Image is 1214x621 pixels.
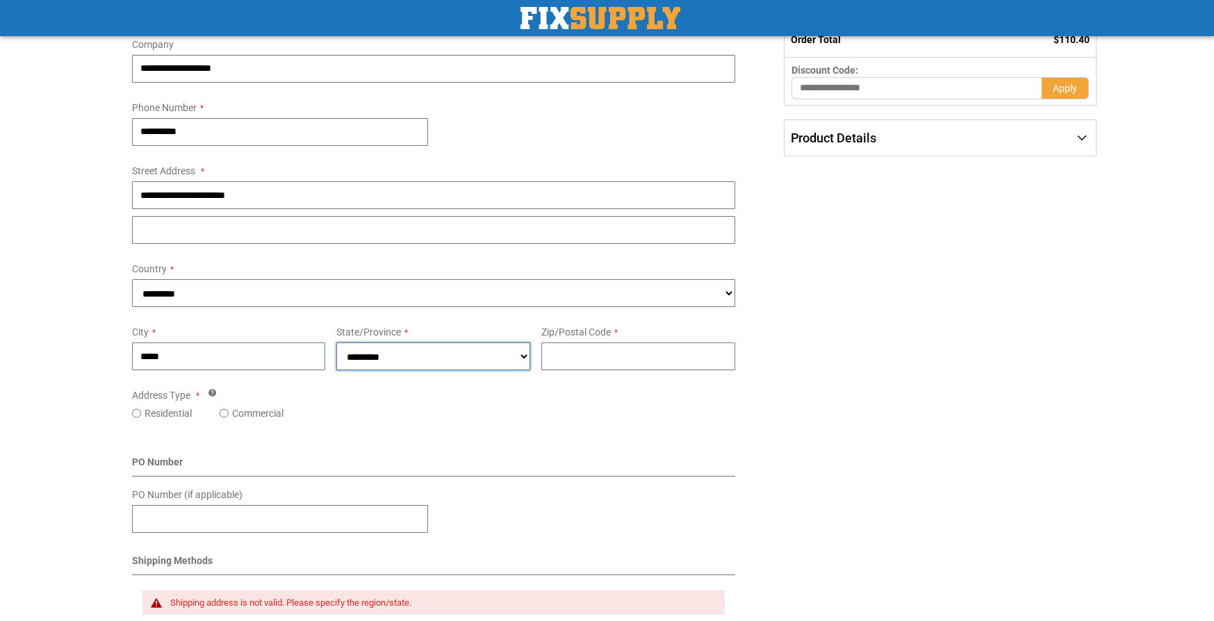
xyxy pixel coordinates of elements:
[791,65,858,76] span: Discount Code:
[132,390,190,401] span: Address Type
[520,7,680,29] a: store logo
[791,131,876,145] span: Product Details
[170,597,712,608] div: Shipping address is not valid. Please specify the region/state.
[132,263,167,274] span: Country
[132,489,243,500] span: PO Number (if applicable)
[132,326,149,338] span: City
[541,326,611,338] span: Zip/Postal Code
[791,34,841,45] strong: Order Total
[132,39,174,50] span: Company
[232,406,284,420] label: Commercial
[132,455,736,477] div: PO Number
[336,326,401,338] span: State/Province
[132,102,197,113] span: Phone Number
[1053,34,1090,45] span: $110.40
[1042,77,1089,99] button: Apply
[132,165,195,176] span: Street Address
[520,7,680,29] img: Fix Industrial Supply
[132,554,736,575] div: Shipping Methods
[145,406,192,420] label: Residential
[1053,83,1077,94] span: Apply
